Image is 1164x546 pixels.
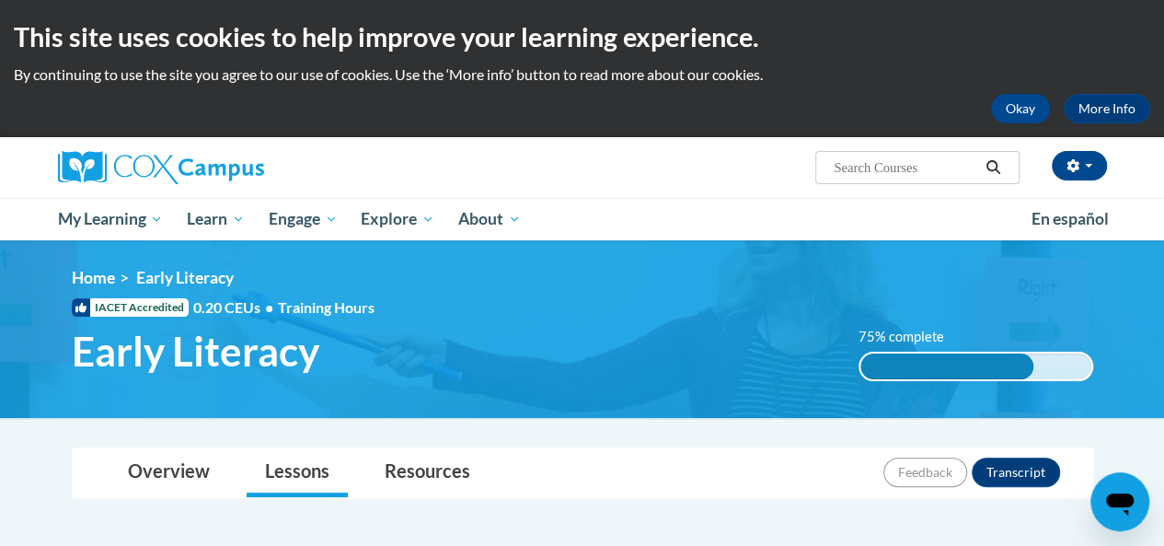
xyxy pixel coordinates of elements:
[1052,151,1107,180] button: Account Settings
[832,157,979,179] input: Search Courses
[265,298,273,316] span: •
[46,198,176,240] a: My Learning
[1031,209,1109,228] span: En español
[269,208,338,230] span: Engage
[972,458,1060,487] button: Transcript
[14,18,1150,55] h2: This site uses cookies to help improve your learning experience.
[58,151,264,184] img: Cox Campus
[136,268,234,287] span: Early Literacy
[14,64,1150,85] p: By continuing to use the site you agree to our use of cookies. Use the ‘More info’ button to read...
[193,297,278,318] span: 0.20 CEUs
[175,198,257,240] a: Learn
[72,327,319,376] span: Early Literacy
[1064,94,1150,123] a: More Info
[860,354,1033,379] div: 75% complete
[72,298,189,317] span: IACET Accredited
[1090,472,1149,531] iframe: Button to launch messaging window
[979,157,1007,179] button: Search
[366,448,489,497] a: Resources
[361,208,434,230] span: Explore
[991,94,1050,123] button: Okay
[278,298,375,316] span: Training Hours
[349,198,446,240] a: Explore
[859,327,964,347] label: 75% complete
[247,448,348,497] a: Lessons
[44,198,1121,240] div: Main menu
[72,268,115,287] a: Home
[458,208,521,230] span: About
[446,198,533,240] a: About
[883,458,967,487] button: Feedback
[58,151,389,184] a: Cox Campus
[187,208,245,230] span: Learn
[1020,200,1121,238] a: En español
[257,198,350,240] a: Engage
[109,448,228,497] a: Overview
[57,208,163,230] span: My Learning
